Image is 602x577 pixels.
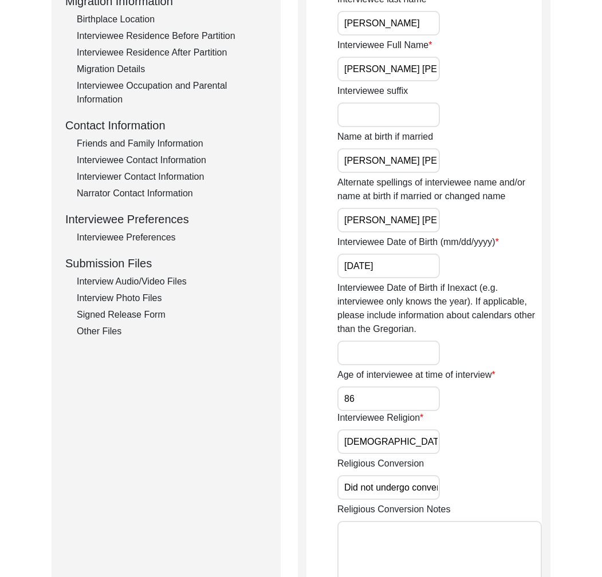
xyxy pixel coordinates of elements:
div: Interviewee Contact Information [77,153,267,167]
label: Name at birth if married [337,130,433,144]
div: Interviewer Contact Information [77,170,267,184]
div: Interview Audio/Video Files [77,275,267,288]
label: Interviewee suffix [337,84,408,98]
label: Religious Conversion [337,457,424,471]
div: Signed Release Form [77,308,267,322]
div: Interviewee Residence Before Partition [77,29,267,43]
div: Submission Files [65,255,267,272]
label: Interviewee Full Name [337,38,432,52]
div: Narrator Contact Information [77,187,267,200]
div: Interviewee Preferences [65,211,267,228]
div: Interviewee Occupation and Parental Information [77,79,267,106]
div: Other Files [77,325,267,338]
div: Interview Photo Files [77,291,267,305]
div: Friends and Family Information [77,137,267,151]
div: Migration Details [77,62,267,76]
label: Interviewee Religion [337,411,423,425]
div: Contact Information [65,117,267,134]
label: Age of interviewee at time of interview [337,368,495,382]
label: Religious Conversion Notes [337,503,450,516]
div: Birthplace Location [77,13,267,26]
label: Interviewee Date of Birth if Inexact (e.g. interviewee only knows the year). If applicable, pleas... [337,281,542,336]
label: Interviewee Date of Birth (mm/dd/yyyy) [337,235,499,249]
div: Interviewee Residence After Partition [77,46,267,60]
div: Interviewee Preferences [77,231,267,244]
label: Alternate spellings of interviewee name and/or name at birth if married or changed name [337,176,542,203]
